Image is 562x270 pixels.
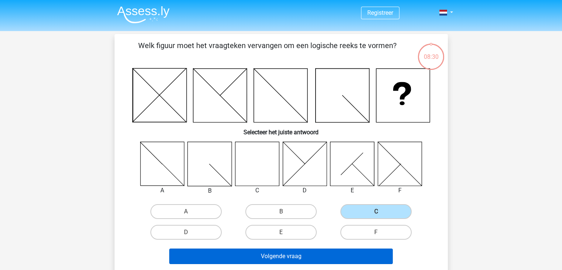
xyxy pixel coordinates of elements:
[134,186,190,195] div: A
[126,123,436,136] h6: Selecteer het juiste antwoord
[340,225,412,240] label: F
[367,9,393,16] a: Registreer
[229,186,285,195] div: C
[277,186,333,195] div: D
[245,225,317,240] label: E
[245,204,317,219] label: B
[324,186,380,195] div: E
[126,40,408,62] p: Welk figuur moet het vraagteken vervangen om een logische reeks te vormen?
[340,204,412,219] label: C
[150,204,222,219] label: A
[150,225,222,240] label: D
[372,186,428,195] div: F
[169,249,393,264] button: Volgende vraag
[117,6,170,23] img: Assessly
[417,43,445,61] div: 08:30
[182,186,238,195] div: B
